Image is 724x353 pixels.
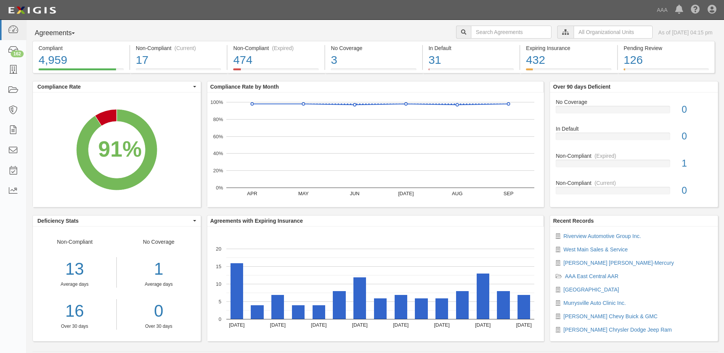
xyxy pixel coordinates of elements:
div: 432 [526,52,611,68]
text: 5 [219,299,221,304]
text: [DATE] [434,322,450,328]
b: Recent Records [553,218,594,224]
a: [PERSON_NAME] [PERSON_NAME]-Mercury [563,260,674,266]
img: logo-5460c22ac91f19d4615b14bd174203de0afe785f0fc80cf4dbbc73dc1793850b.png [6,3,58,17]
text: [DATE] [270,322,285,328]
div: In Default [550,125,718,133]
div: 16 [33,299,116,323]
svg: A chart. [207,92,544,207]
div: 4,959 [39,52,124,68]
div: 0 [676,184,718,198]
div: Expiring Insurance [526,44,611,52]
div: Non-Compliant [550,152,718,160]
text: [DATE] [398,191,414,196]
text: 15 [216,264,221,269]
div: No Coverage [331,44,416,52]
a: 0 [123,299,195,323]
text: AUG [452,191,463,196]
div: Over 30 days [123,323,195,330]
button: Agreements [32,26,90,41]
a: AAA [653,2,671,18]
text: 20% [213,168,223,173]
b: Compliance Rate by Month [210,84,279,90]
div: 474 [233,52,319,68]
div: 0 [676,103,718,117]
div: Non-Compliant [550,179,718,187]
a: Non-Compliant(Expired)1 [556,152,712,179]
div: Pending Review [624,44,709,52]
text: [DATE] [516,322,532,328]
text: SEP [503,191,513,196]
a: No Coverage3 [325,68,422,74]
a: Murrysville Auto Clinic Inc. [563,300,626,306]
a: [PERSON_NAME] Chevy Buick & GMC [563,313,658,319]
div: 1 [123,257,195,281]
a: Riverview Automotive Group Inc. [563,233,641,239]
text: [DATE] [475,322,490,328]
div: Average days [123,281,195,288]
a: AAA East Central AAR [565,273,618,279]
text: 20 [216,246,221,252]
text: 10 [216,281,221,287]
button: Deficiency Stats [33,215,201,226]
div: 0 [676,130,718,143]
text: 0 [219,316,221,322]
b: Agreements with Expiring Insurance [210,218,303,224]
text: 40% [213,151,223,156]
a: West Main Sales & Service [563,246,628,253]
a: [PERSON_NAME] Chrysler Dodge Jeep Ram [563,327,672,333]
span: Compliance Rate [37,83,191,91]
div: 91% [98,134,142,165]
div: Over 30 days [33,323,116,330]
input: Search Agreements [471,26,551,39]
text: 100% [210,99,223,105]
div: (Expired) [595,152,616,160]
div: Average days [33,281,116,288]
a: Non-Compliant(Expired)474 [227,68,324,74]
b: Over 90 days Deficient [553,84,610,90]
div: In Default [429,44,514,52]
text: APR [247,191,257,196]
div: 126 [624,52,709,68]
div: No Coverage [117,238,201,330]
a: Pending Review126 [618,68,715,74]
div: 17 [136,52,221,68]
div: No Coverage [550,98,718,106]
input: All Organizational Units [574,26,653,39]
svg: A chart. [207,227,544,341]
a: No Coverage0 [556,98,712,125]
a: In Default0 [556,125,712,152]
a: Compliant4,959 [32,68,129,74]
text: [DATE] [311,322,327,328]
div: Non-Compliant (Current) [136,44,221,52]
text: [DATE] [352,322,368,328]
text: [DATE] [229,322,245,328]
svg: A chart. [33,92,201,207]
div: 31 [429,52,514,68]
a: Non-Compliant(Current)17 [130,68,227,74]
i: Help Center - Complianz [691,5,700,15]
div: 162 [11,50,24,57]
div: (Current) [595,179,616,187]
a: In Default31 [423,68,520,74]
div: Compliant [39,44,124,52]
a: [GEOGRAPHIC_DATA] [563,287,619,293]
div: 1 [676,157,718,170]
a: Expiring Insurance432 [520,68,617,74]
div: 3 [331,52,416,68]
text: MAY [298,191,309,196]
div: 13 [33,257,116,281]
div: Non-Compliant (Expired) [233,44,319,52]
text: 60% [213,133,223,139]
div: As of [DATE] 04:15 pm [658,29,713,36]
text: 0% [216,185,223,191]
text: JUN [350,191,359,196]
text: 80% [213,117,223,122]
div: Non-Compliant [33,238,117,330]
div: (Current) [174,44,196,52]
button: Compliance Rate [33,81,201,92]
